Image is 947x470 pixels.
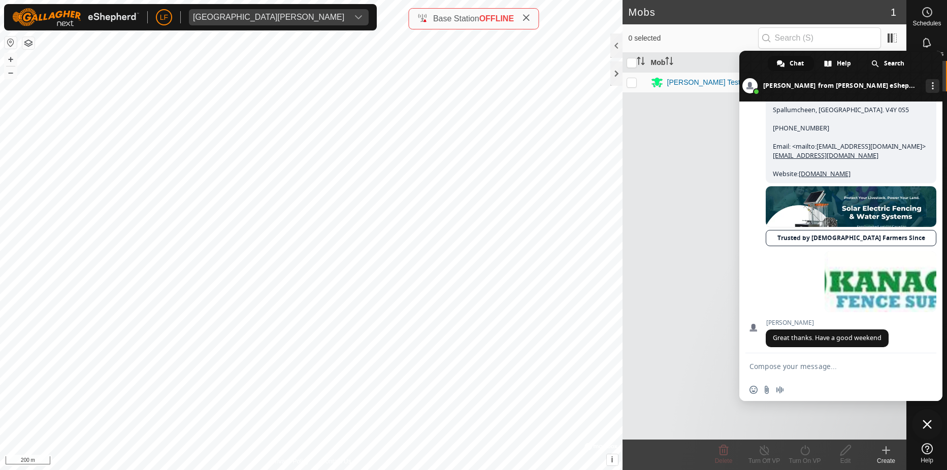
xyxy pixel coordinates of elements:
[12,8,139,26] img: Gallagher Logo
[749,362,910,371] textarea: Compose your message...
[866,456,906,465] div: Create
[766,230,936,246] a: Trusted by [DEMOGRAPHIC_DATA] Farmers Since [DATE]
[837,56,851,71] span: Help
[912,409,942,440] div: Close chat
[5,37,17,49] button: Reset Map
[607,454,618,465] button: i
[785,456,825,465] div: Turn On VP
[776,386,784,394] span: Audio message
[629,6,891,18] h2: Mobs
[5,66,17,79] button: –
[749,386,758,394] span: Insert an emoji
[862,56,915,71] div: Search
[271,457,309,466] a: Privacy Policy
[744,456,785,465] div: Turn Off VP
[815,56,861,71] div: Help
[433,14,479,23] span: Base Station
[763,386,771,394] span: Send a file
[667,77,746,88] div: [PERSON_NAME] Test 1
[907,439,947,467] a: Help
[637,58,645,66] p-sorticon: Activate to sort
[790,56,804,71] span: Chat
[189,9,348,25] span: East Wendland
[160,12,168,23] span: LF
[665,58,673,66] p-sorticon: Activate to sort
[921,457,933,463] span: Help
[926,79,939,93] div: More channels
[715,457,733,464] span: Delete
[611,455,613,464] span: i
[321,457,351,466] a: Contact Us
[825,456,866,465] div: Edit
[768,56,814,71] div: Chat
[799,170,851,178] a: [DOMAIN_NAME]
[5,53,17,65] button: +
[773,333,881,342] span: Great thanks. Have a good weekend
[891,5,896,20] span: 1
[758,27,881,49] input: Search (S)
[773,151,878,160] a: [EMAIL_ADDRESS][DOMAIN_NAME]
[193,13,344,21] div: [GEOGRAPHIC_DATA][PERSON_NAME]
[348,9,369,25] div: dropdown trigger
[479,14,514,23] span: OFFLINE
[884,56,904,71] span: Search
[766,319,889,326] span: [PERSON_NAME]
[647,53,907,73] th: Mob
[912,20,941,26] span: Schedules
[22,37,35,49] button: Map Layers
[629,33,758,44] span: 0 selected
